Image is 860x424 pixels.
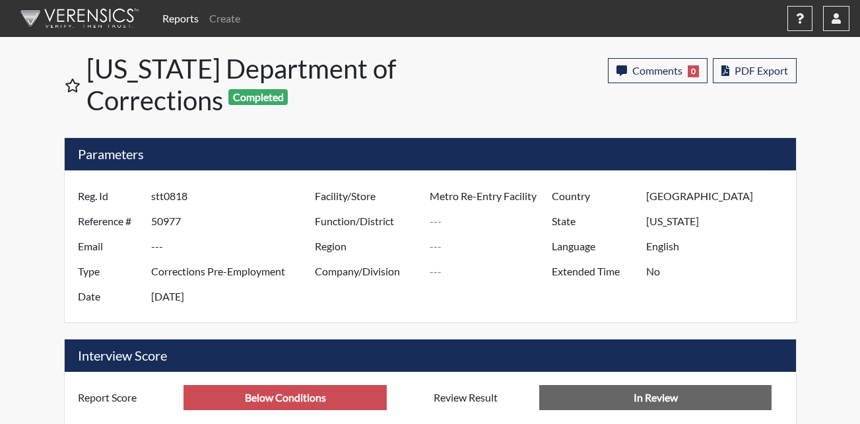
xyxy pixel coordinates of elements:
input: No Decision [539,385,772,410]
a: Create [204,5,246,32]
input: --- [646,209,792,234]
label: Reg. Id [68,184,151,209]
input: --- [151,234,318,259]
label: Report Score [68,385,184,410]
label: Country [542,184,646,209]
input: --- [646,234,792,259]
input: --- [430,259,555,284]
label: Type [68,259,151,284]
input: --- [151,209,318,234]
input: --- [646,259,792,284]
label: Email [68,234,151,259]
label: Language [542,234,646,259]
label: Facility/Store [305,184,430,209]
input: --- [151,284,318,309]
label: Region [305,234,430,259]
label: Reference # [68,209,151,234]
button: Comments0 [608,58,708,83]
input: --- [183,385,387,410]
label: Company/Division [305,259,430,284]
label: Extended Time [542,259,646,284]
h5: Interview Score [65,339,796,372]
label: Review Result [424,385,540,410]
h5: Parameters [65,138,796,170]
span: PDF Export [735,64,788,77]
input: --- [430,209,555,234]
span: Comments [632,64,682,77]
span: Completed [228,89,288,105]
label: State [542,209,646,234]
a: Reports [157,5,204,32]
input: --- [151,259,318,284]
input: --- [151,184,318,209]
input: --- [430,234,555,259]
h1: [US_STATE] Department of Corrections [86,53,432,116]
input: --- [430,184,555,209]
span: 0 [688,65,699,77]
label: Function/District [305,209,430,234]
button: PDF Export [713,58,797,83]
label: Date [68,284,151,309]
input: --- [646,184,792,209]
